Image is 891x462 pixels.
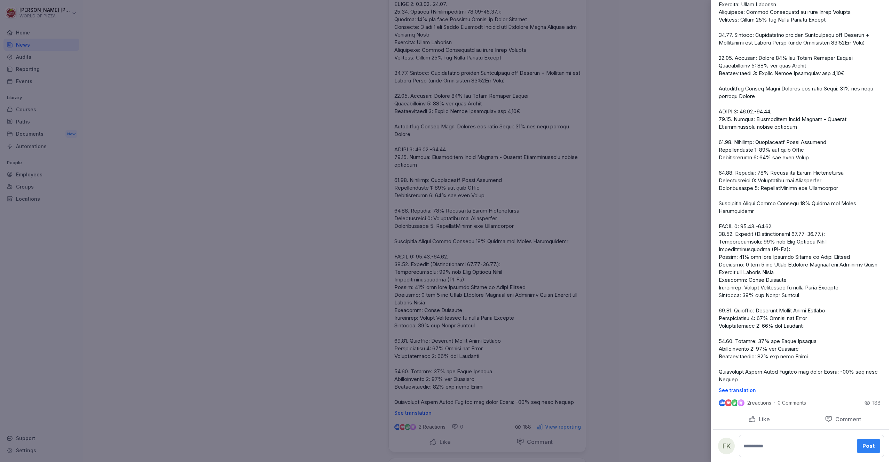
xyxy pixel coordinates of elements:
p: 0 Comments [778,400,816,406]
p: See translation [719,388,883,393]
p: 2 reactions [747,400,771,406]
p: Like [756,416,770,423]
div: FK [718,438,735,454]
p: 188 [873,399,881,406]
button: Post [857,439,880,453]
p: Comment [833,416,861,423]
div: Post [862,442,875,450]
